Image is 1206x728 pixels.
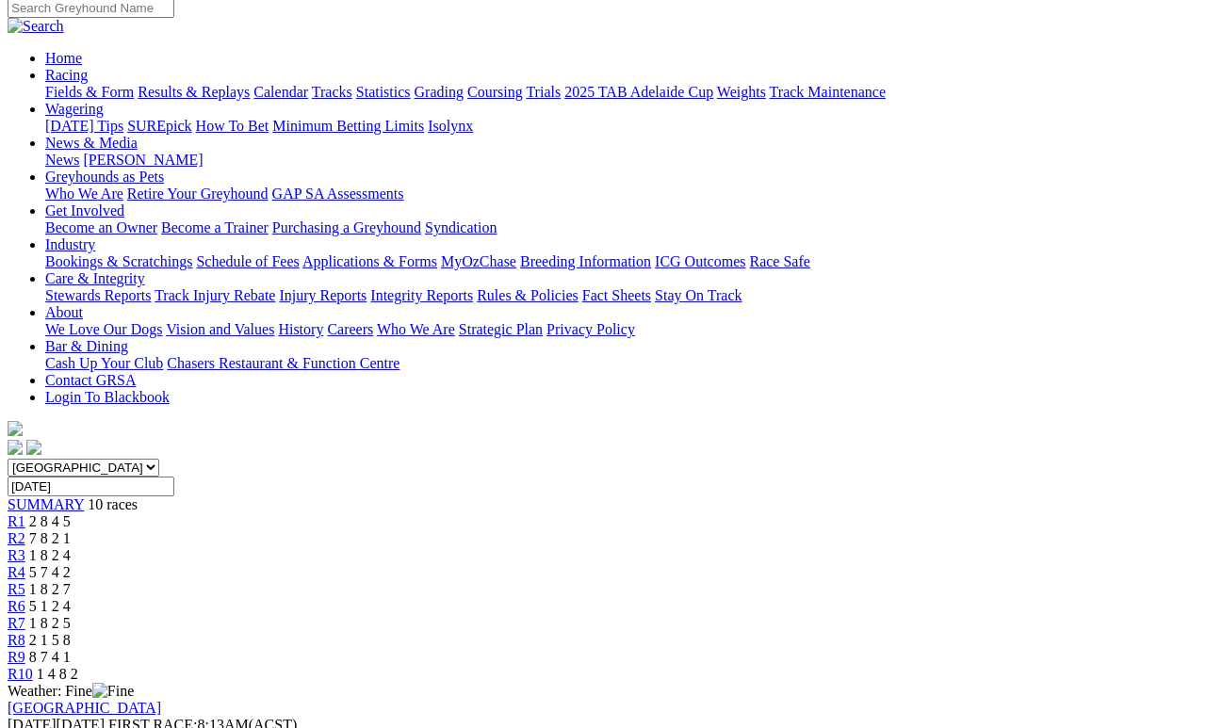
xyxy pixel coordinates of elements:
a: Get Involved [45,202,124,218]
img: logo-grsa-white.png [8,421,23,436]
a: Industry [45,236,95,252]
span: 7 8 2 1 [29,530,71,546]
a: R2 [8,530,25,546]
a: Stay On Track [655,287,742,303]
a: News [45,152,79,168]
a: R8 [8,632,25,648]
a: Purchasing a Greyhound [272,219,421,235]
span: 10 races [88,496,138,512]
span: 2 8 4 5 [29,513,71,529]
a: [GEOGRAPHIC_DATA] [8,700,161,716]
a: Syndication [425,219,497,235]
input: Select date [8,477,174,496]
a: Become a Trainer [161,219,269,235]
div: About [45,321,1198,338]
a: MyOzChase [441,253,516,269]
a: We Love Our Dogs [45,321,162,337]
span: 8 7 4 1 [29,649,71,665]
a: Who We Are [45,186,123,202]
a: Retire Your Greyhound [127,186,269,202]
a: Bar & Dining [45,338,128,354]
a: Isolynx [428,118,473,134]
a: [PERSON_NAME] [83,152,203,168]
div: Racing [45,84,1198,101]
a: Trials [526,84,561,100]
a: [DATE] Tips [45,118,123,134]
a: Become an Owner [45,219,157,235]
img: facebook.svg [8,440,23,455]
a: Fields & Form [45,84,134,100]
a: R4 [8,564,25,580]
a: History [278,321,323,337]
a: Wagering [45,101,104,117]
a: Applications & Forms [302,253,437,269]
img: twitter.svg [26,440,41,455]
a: Fact Sheets [582,287,651,303]
a: Home [45,50,82,66]
a: Vision and Values [166,321,274,337]
span: 2 1 5 8 [29,632,71,648]
a: Weights [717,84,766,100]
a: Injury Reports [279,287,367,303]
a: ICG Outcomes [655,253,745,269]
div: Get Involved [45,219,1198,236]
a: Statistics [356,84,411,100]
a: Track Maintenance [770,84,886,100]
div: Care & Integrity [45,287,1198,304]
a: R6 [8,598,25,614]
a: News & Media [45,135,138,151]
div: Industry [45,253,1198,270]
a: SUMMARY [8,496,84,512]
a: R7 [8,615,25,631]
a: Strategic Plan [459,321,543,337]
span: 1 4 8 2 [37,666,78,682]
a: Chasers Restaurant & Function Centre [167,355,399,371]
a: R5 [8,581,25,597]
a: Care & Integrity [45,270,145,286]
a: Grading [415,84,464,100]
a: Race Safe [749,253,809,269]
a: Racing [45,67,88,83]
a: Breeding Information [520,253,651,269]
a: Track Injury Rebate [155,287,275,303]
img: Fine [92,683,134,700]
span: 1 8 2 4 [29,547,71,563]
a: R3 [8,547,25,563]
a: Integrity Reports [370,287,473,303]
span: Weather: Fine [8,683,134,699]
a: Careers [327,321,373,337]
a: Login To Blackbook [45,389,170,405]
a: Tracks [312,84,352,100]
a: Coursing [467,84,523,100]
span: 5 1 2 4 [29,598,71,614]
a: Contact GRSA [45,372,136,388]
a: Bookings & Scratchings [45,253,192,269]
a: Stewards Reports [45,287,151,303]
a: Greyhounds as Pets [45,169,164,185]
a: R9 [8,649,25,665]
a: SUREpick [127,118,191,134]
a: Minimum Betting Limits [272,118,424,134]
a: 2025 TAB Adelaide Cup [564,84,713,100]
div: News & Media [45,152,1198,169]
a: Rules & Policies [477,287,579,303]
img: Search [8,18,64,35]
a: R1 [8,513,25,529]
a: Cash Up Your Club [45,355,163,371]
a: Privacy Policy [546,321,635,337]
a: R10 [8,666,33,682]
a: Schedule of Fees [196,253,299,269]
span: 1 8 2 7 [29,581,71,597]
div: Bar & Dining [45,355,1198,372]
div: Wagering [45,118,1198,135]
